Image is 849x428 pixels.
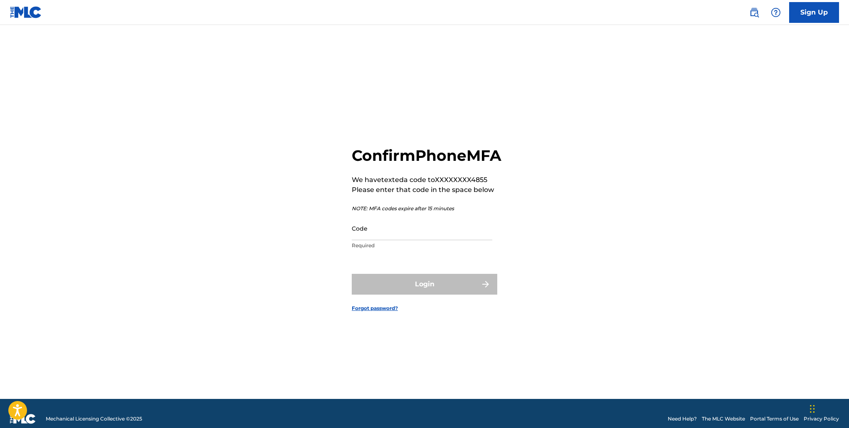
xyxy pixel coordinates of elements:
div: Help [768,4,784,21]
p: Please enter that code in the space below [352,185,501,195]
p: We have texted a code to XXXXXXXX4855 [352,175,501,185]
a: Need Help? [668,415,697,423]
a: Public Search [746,4,763,21]
p: Required [352,242,492,249]
iframe: Chat Widget [807,388,849,428]
img: logo [10,414,36,424]
img: search [749,7,759,17]
span: Mechanical Licensing Collective © 2025 [46,415,142,423]
a: Sign Up [789,2,839,23]
a: Forgot password? [352,305,398,312]
h2: Confirm Phone MFA [352,146,501,165]
img: MLC Logo [10,6,42,18]
div: Drag [810,396,815,421]
a: Privacy Policy [804,415,839,423]
p: NOTE: MFA codes expire after 15 minutes [352,205,501,212]
img: help [771,7,781,17]
a: The MLC Website [702,415,745,423]
a: Portal Terms of Use [750,415,799,423]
